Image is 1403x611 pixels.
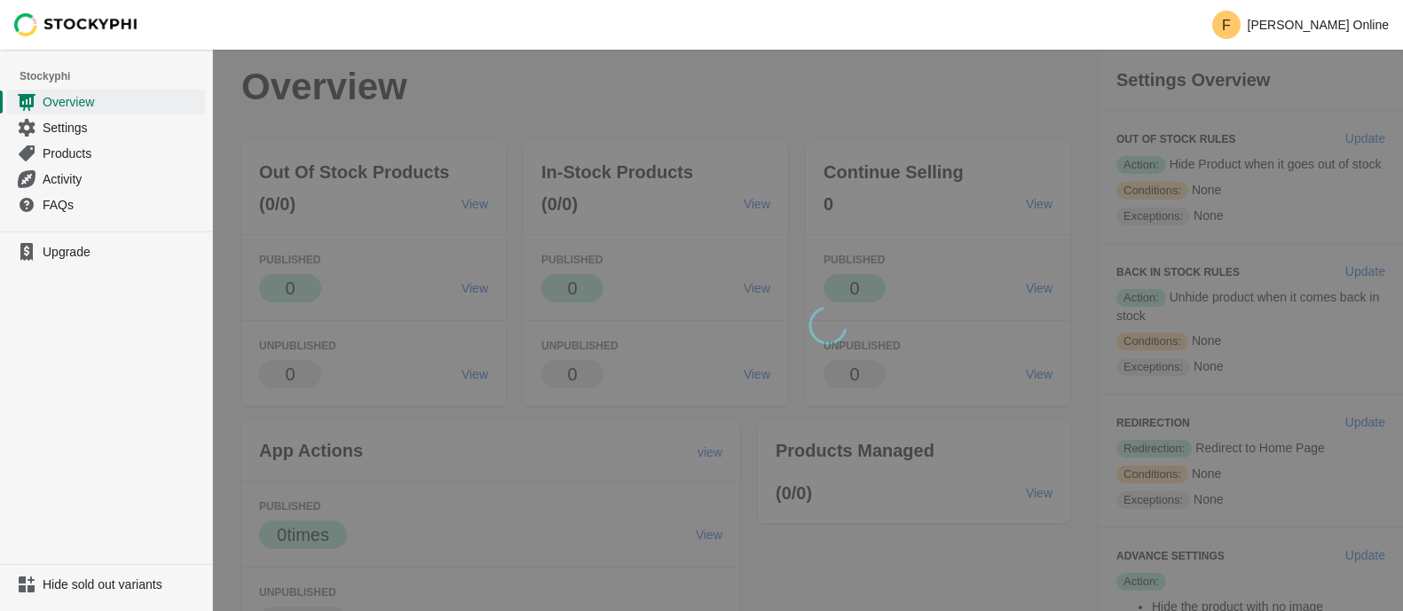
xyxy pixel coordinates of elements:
span: Products [43,145,201,162]
span: Avatar with initials F [1212,11,1241,39]
a: Upgrade [7,239,205,264]
span: Overview [43,93,201,111]
a: Hide sold out variants [7,572,205,597]
span: Stockyphi [20,67,212,85]
span: Settings [43,119,201,137]
span: Upgrade [43,243,201,261]
span: Hide sold out variants [43,576,201,593]
a: Products [7,140,205,166]
span: FAQs [43,196,201,214]
button: Avatar with initials F[PERSON_NAME] Online [1205,7,1397,43]
a: Activity [7,166,205,192]
p: [PERSON_NAME] Online [1248,18,1390,32]
a: Overview [7,89,205,114]
a: FAQs [7,192,205,217]
span: Activity [43,170,201,188]
img: Stockyphi [14,13,138,36]
text: F [1222,18,1231,33]
a: Settings [7,114,205,140]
